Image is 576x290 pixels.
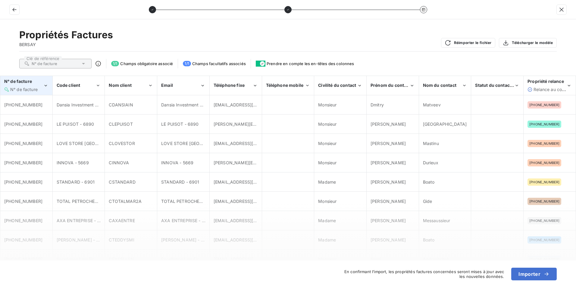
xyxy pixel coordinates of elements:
span: INNOVA - 5669 [57,160,89,165]
span: Champs obligatoire associé [120,61,173,66]
span: Statut du contact (Principal) [475,83,534,88]
span: Excellence Law Firm - 34268 [161,257,220,262]
span: [PERSON_NAME] - 6899 [57,237,107,242]
span: [PHONE_NUMBER] [4,218,42,223]
span: CDANSIAIN [109,102,133,107]
span: [PERSON_NAME] [371,121,406,127]
span: Madame [318,237,336,242]
span: Monsieur [318,257,337,262]
span: Madame [318,179,336,184]
span: BERSAY [19,42,113,48]
span: [PHONE_NUMBER] [529,180,559,184]
button: Télécharger le modèle [499,38,557,48]
span: Champs facultatifs associés [192,61,246,66]
span: Prénom du contact [371,83,411,88]
span: Prendre en compte les en-têtes des colonnes [267,61,354,66]
span: [EMAIL_ADDRESS][DOMAIN_NAME] [214,257,287,262]
span: Sergi [371,257,381,262]
span: N° de facture [10,87,38,92]
span: [PHONE_NUMBER] [529,122,559,126]
th: Nom du contact [419,76,471,95]
span: LE PUISOT - 6890 [57,121,94,127]
span: 1 / 1 [111,61,119,66]
span: Monsieur [318,141,337,146]
span: N° de facture [32,61,57,66]
span: Durieux [423,160,438,165]
button: Réimporter le fichier [441,38,496,48]
span: [EMAIL_ADDRESS][DOMAIN_NAME] [214,102,287,107]
span: [PERSON_NAME][EMAIL_ADDRESS][PERSON_NAME][DOMAIN_NAME] [214,160,358,165]
span: [EMAIL_ADDRESS][DOMAIN_NAME][PERSON_NAME] [214,179,323,184]
span: [PERSON_NAME] [371,199,406,204]
span: [PERSON_NAME] [371,160,406,165]
span: [PERSON_NAME] [371,141,406,146]
span: AXA ENTREPRISE - 33730 [57,218,111,223]
span: [PHONE_NUMBER] [4,141,42,146]
span: [PHONE_NUMBER] [529,219,559,222]
span: [PHONE_NUMBER] [529,103,559,107]
span: [PHONE_NUMBER] [529,238,559,242]
span: Email [161,83,173,88]
span: Gide [423,199,432,204]
span: INNOVA - 5669 [161,160,193,165]
span: LOVE STORE [GEOGRAPHIC_DATA] - 34050 [57,141,146,146]
span: Code client [57,83,80,88]
th: Code client [52,76,105,95]
span: TOTAL PETROCHEMICALS FRANCE - 6881 [161,199,249,204]
span: [EMAIL_ADDRESS][DOMAIN_NAME] [214,199,287,204]
th: Nom client [105,76,157,95]
span: Nom client [109,83,132,88]
span: Dansia Investment Limited - 6814 [161,102,229,107]
span: Madame [318,218,336,223]
span: LE PUISOT - 6890 [161,121,199,127]
span: CEXCELLEN [109,257,133,262]
span: [PHONE_NUMBER] [4,102,42,107]
span: LOVE STORE [GEOGRAPHIC_DATA] - 34050 [161,141,251,146]
span: Messaussieur [423,218,450,223]
th: Propriété relance [524,76,576,95]
span: Propriété relance [527,79,564,84]
span: En confirmant l’import, les propriétés factures concernées seront mises à jour avec les nouvelles... [338,269,504,279]
span: STANDARD - 6901 [57,179,95,184]
span: [PERSON_NAME][EMAIL_ADDRESS][DOMAIN_NAME] [214,121,323,127]
span: [PHONE_NUMBER] [4,160,42,165]
span: CTOTALMAR2A [109,199,142,204]
span: Dmitry [371,102,384,107]
span: [PHONE_NUMBER] [4,199,42,204]
span: Téléphone fixe [214,83,245,88]
span: [PERSON_NAME] - 6899 [161,237,212,242]
span: [PHONE_NUMBER] [4,257,42,262]
span: [PHONE_NUMBER] [529,257,559,261]
span: Relance au contact [534,87,572,92]
button: Importer [511,268,557,280]
span: [PERSON_NAME] [371,179,406,184]
span: Dansia Investment Limited - 6814 [57,102,124,107]
span: CLEPUISOT [109,121,133,127]
span: [EMAIL_ADDRESS][DOMAIN_NAME][PERSON_NAME] [214,237,323,242]
span: Matveev [423,102,441,107]
span: [EMAIL_ADDRESS][DOMAIN_NAME] [214,218,287,223]
th: Civilité du contact [314,76,367,95]
span: Excellence Law Firm - 34268 [57,257,116,262]
iframe: Intercom live chat [556,270,570,284]
span: Androshchuk [423,257,450,262]
span: STANDARD - 6901 [161,179,199,184]
span: Monsieur [318,121,337,127]
span: [GEOGRAPHIC_DATA] [423,121,467,127]
span: Boato [423,237,435,242]
span: [PHONE_NUMBER] [4,121,42,127]
span: CTEDDYSMI [109,237,134,242]
span: 1 / 1 [183,61,191,66]
th: Téléphone mobile [262,76,314,95]
span: Boato [423,179,435,184]
th: N° de facture [0,76,53,95]
span: N° de facture [4,79,32,84]
span: Civilité du contact [318,83,356,88]
span: [PERSON_NAME] [371,218,406,223]
span: [PHONE_NUMBER] [529,161,559,165]
span: Nom du contact [423,83,456,88]
span: Monsieur [318,199,337,204]
span: CSTANDARD [109,179,135,184]
th: Téléphone fixe [209,76,262,95]
th: Statut du contact (Principal) [471,76,524,95]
